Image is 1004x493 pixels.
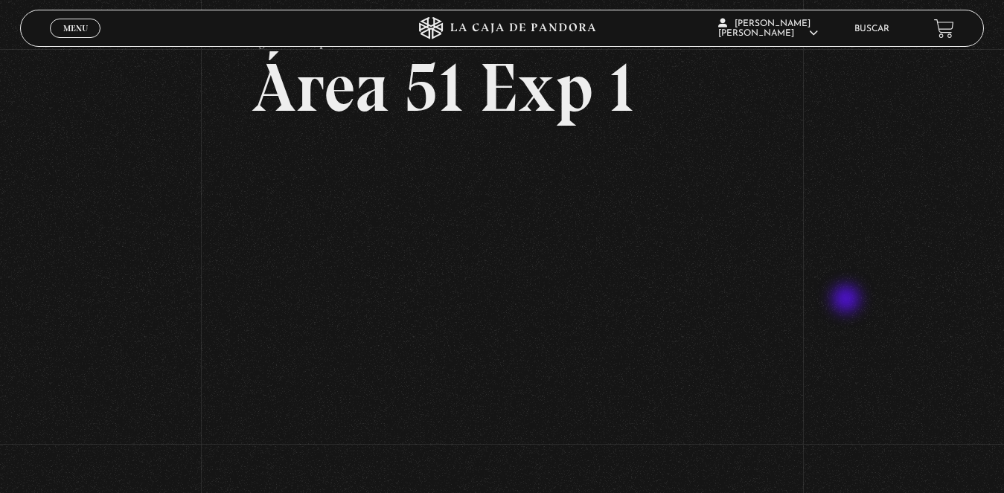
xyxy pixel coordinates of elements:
[58,36,93,47] span: Cerrar
[934,19,954,39] a: View your shopping cart
[252,144,752,426] iframe: Dailymotion video player – PROGRAMA - AREA 51 - 14 DE AGOSTO
[63,24,88,33] span: Menu
[854,25,889,33] a: Buscar
[718,19,818,38] span: [PERSON_NAME] [PERSON_NAME]
[252,54,752,122] h2: Área 51 Exp 1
